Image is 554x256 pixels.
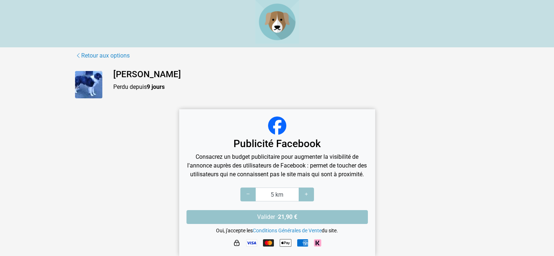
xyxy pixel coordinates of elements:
[113,83,479,91] p: Perdu depuis
[186,138,368,150] h3: Publicité Facebook
[278,213,297,220] strong: 21,90 €
[268,117,286,135] img: facebook_logo_320x320.png
[314,239,321,247] img: Klarna
[246,239,257,247] img: Visa
[253,228,322,233] a: Conditions Générales de Vente
[280,237,291,249] img: Apple Pay
[113,69,479,80] h4: [PERSON_NAME]
[297,239,308,247] img: American Express
[233,239,240,247] img: HTTPS : paiement sécurisé
[75,51,130,60] a: Retour aux options
[186,210,368,224] button: Valider ·21,90 €
[216,228,338,233] small: Oui, j'accepte les du site.
[147,83,165,90] strong: 9 jours
[263,239,274,247] img: Mastercard
[186,153,368,179] p: Consacrez un budget publicitaire pour augmenter la visibilité de l'annonce auprès des utilisateur...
